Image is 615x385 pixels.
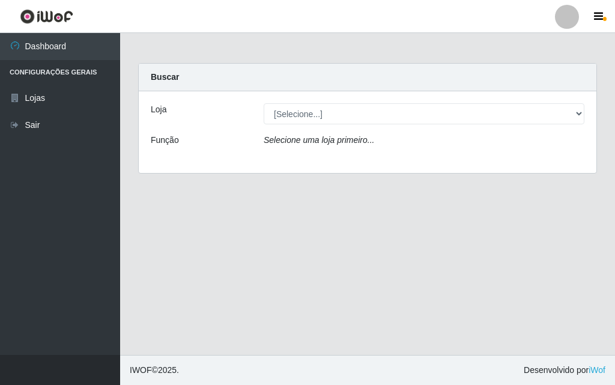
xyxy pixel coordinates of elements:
span: © 2025 . [130,364,179,377]
a: iWof [589,365,605,375]
strong: Buscar [151,72,179,82]
label: Função [151,134,179,147]
span: IWOF [130,365,152,375]
img: CoreUI Logo [20,9,73,24]
label: Loja [151,103,166,116]
i: Selecione uma loja primeiro... [264,135,374,145]
span: Desenvolvido por [524,364,605,377]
